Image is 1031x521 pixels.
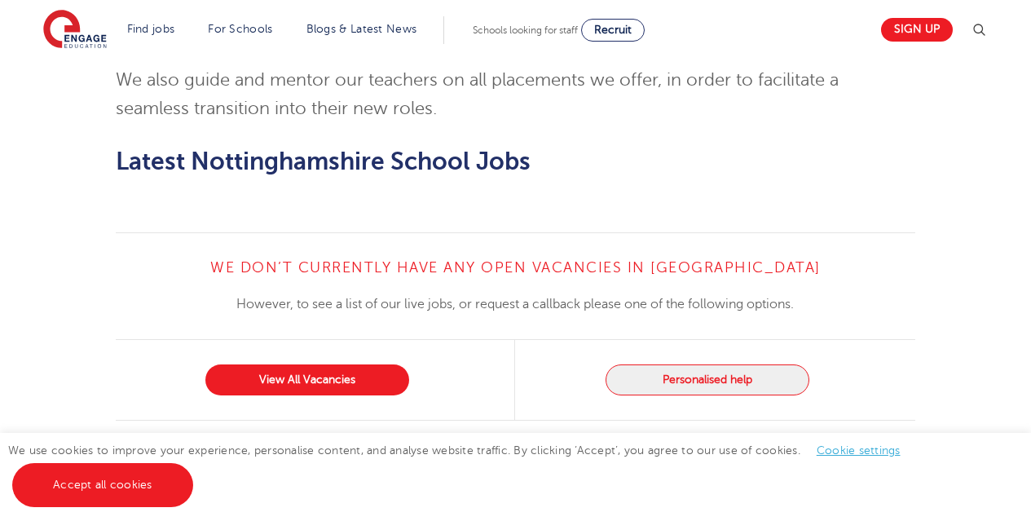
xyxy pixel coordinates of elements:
a: For Schools [208,23,272,35]
span: We also guide and mentor our teachers on all placements we offer, in order to facilitate a seamle... [116,70,839,118]
a: Cookie settings [817,444,901,457]
span: Schools looking for staff [473,24,578,36]
h2: Latest Nottinghamshire School Jobs [116,148,915,175]
a: Blogs & Latest News [306,23,417,35]
a: Accept all cookies [12,463,193,507]
button: Personalised help [606,364,809,395]
a: Find jobs [127,23,175,35]
a: Recruit [581,19,645,42]
a: Sign up [881,18,953,42]
span: Recruit [594,24,632,36]
span: We use cookies to improve your experience, personalise content, and analyse website traffic. By c... [8,444,917,491]
p: However, to see a list of our live jobs, or request a callback please one of the following options. [116,294,915,315]
h4: We don’t currently have any open vacancies in [GEOGRAPHIC_DATA] [116,258,915,277]
img: Engage Education [43,10,107,51]
a: View All Vacancies [205,364,409,395]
